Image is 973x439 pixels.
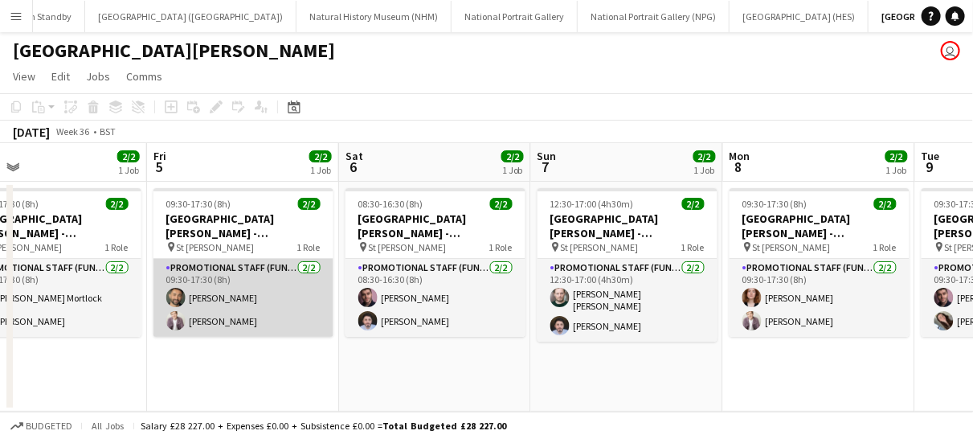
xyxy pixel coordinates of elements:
app-job-card: 08:30-16:30 (8h)2/2[GEOGRAPHIC_DATA][PERSON_NAME] - Fundraising St [PERSON_NAME]1 RolePromotional... [345,188,525,337]
span: 6 [343,158,363,176]
span: 8 [727,158,750,176]
app-card-role: Promotional Staff (Fundraiser)2/208:30-16:30 (8h)[PERSON_NAME][PERSON_NAME] [345,259,525,337]
a: Edit [45,66,76,87]
button: Natural History Museum (NHM) [296,1,452,32]
span: Mon [730,149,750,163]
span: Edit [51,69,70,84]
span: Total Budgeted £28 227.00 [382,420,506,432]
span: 2/2 [682,198,705,210]
app-job-card: 09:30-17:30 (8h)2/2[GEOGRAPHIC_DATA][PERSON_NAME] - Fundraising St [PERSON_NAME]1 RolePromotional... [153,188,333,337]
span: 12:30-17:00 (4h30m) [550,198,634,210]
span: 1 Role [297,241,321,253]
span: 2/2 [693,150,716,162]
span: Fri [153,149,166,163]
h3: [GEOGRAPHIC_DATA][PERSON_NAME] - Fundraising [730,211,910,240]
button: National Portrait Gallery (NPG) [578,1,730,32]
span: Tue [922,149,940,163]
app-job-card: 12:30-17:00 (4h30m)2/2[GEOGRAPHIC_DATA][PERSON_NAME] - Fundraising St [PERSON_NAME]1 RolePromotio... [538,188,717,342]
a: View [6,66,42,87]
span: 7 [535,158,557,176]
span: 1 Role [681,241,705,253]
span: 1 Role [105,241,129,253]
span: 5 [151,158,166,176]
button: Budgeted [8,417,75,435]
app-card-role: Promotional Staff (Fundraiser)2/209:30-17:30 (8h)[PERSON_NAME][PERSON_NAME] [730,259,910,337]
a: Jobs [80,66,117,87]
div: 1 Job [886,164,907,176]
span: 2/2 [298,198,321,210]
app-card-role: Promotional Staff (Fundraiser)2/212:30-17:00 (4h30m)[PERSON_NAME] [PERSON_NAME][PERSON_NAME] [538,259,717,342]
div: Salary £28 227.00 + Expenses £0.00 + Subsistence £0.00 = [141,420,506,432]
span: Sat [345,149,363,163]
span: 2/2 [885,150,908,162]
span: All jobs [88,420,127,432]
div: 1 Job [502,164,523,176]
button: [GEOGRAPHIC_DATA] ([GEOGRAPHIC_DATA]) [85,1,296,32]
button: National Portrait Gallery [452,1,578,32]
h3: [GEOGRAPHIC_DATA][PERSON_NAME] - Fundraising [345,211,525,240]
app-card-role: Promotional Staff (Fundraiser)2/209:30-17:30 (8h)[PERSON_NAME][PERSON_NAME] [153,259,333,337]
div: [DATE] [13,124,50,140]
app-job-card: 09:30-17:30 (8h)2/2[GEOGRAPHIC_DATA][PERSON_NAME] - Fundraising St [PERSON_NAME]1 RolePromotional... [730,188,910,337]
button: [GEOGRAPHIC_DATA] (HES) [730,1,869,32]
h3: [GEOGRAPHIC_DATA][PERSON_NAME] - Fundraising [153,211,333,240]
h3: [GEOGRAPHIC_DATA][PERSON_NAME] - Fundraising [538,211,717,240]
span: 2/2 [501,150,524,162]
span: 09:30-17:30 (8h) [166,198,231,210]
span: Sun [538,149,557,163]
h1: [GEOGRAPHIC_DATA][PERSON_NAME] [13,39,335,63]
span: St [PERSON_NAME] [753,241,831,253]
span: 2/2 [309,150,332,162]
span: 2/2 [106,198,129,210]
div: 1 Job [118,164,139,176]
span: Budgeted [26,421,72,432]
app-user-avatar: Claudia Lewis [941,41,960,60]
span: 1 Role [873,241,897,253]
a: Comms [120,66,169,87]
span: 1 Role [489,241,513,253]
span: 2/2 [117,150,140,162]
span: 09:30-17:30 (8h) [742,198,807,210]
div: 1 Job [310,164,331,176]
span: St [PERSON_NAME] [177,241,255,253]
span: 2/2 [490,198,513,210]
span: 2/2 [874,198,897,210]
div: 1 Job [694,164,715,176]
span: St [PERSON_NAME] [369,241,447,253]
span: Jobs [86,69,110,84]
span: 08:30-16:30 (8h) [358,198,423,210]
span: 9 [919,158,940,176]
span: Week 36 [53,125,93,137]
span: View [13,69,35,84]
div: BST [100,125,116,137]
span: Comms [126,69,162,84]
span: St [PERSON_NAME] [561,241,639,253]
